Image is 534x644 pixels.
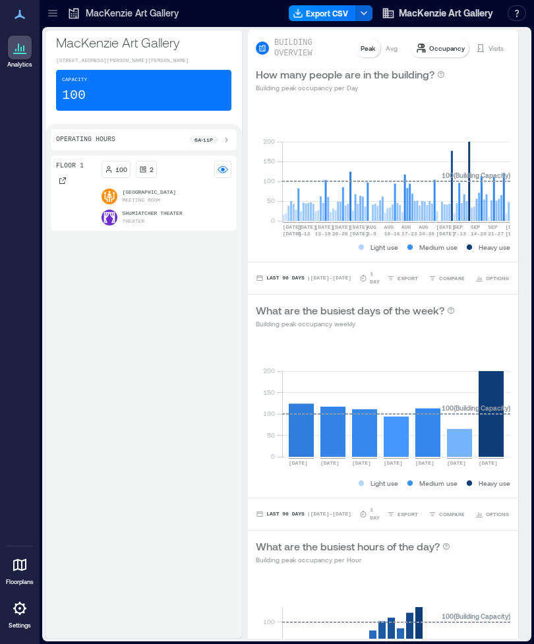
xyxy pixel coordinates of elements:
button: Last 90 Days |[DATE]-[DATE] [256,272,351,285]
text: 6-12 [297,231,310,237]
p: Visits [489,43,504,53]
text: [DATE] [349,224,369,230]
text: [DATE] [349,231,369,237]
text: [DATE] [436,231,455,237]
text: [DATE] [447,460,466,466]
text: [DATE] [320,460,340,466]
text: 24-30 [419,231,434,237]
text: [DATE] [436,224,455,230]
text: [DATE] [479,460,498,466]
p: 2 [150,164,154,175]
text: 17-23 [401,231,417,237]
text: [DATE] [415,460,434,466]
p: Heavy use [479,478,510,488]
p: [GEOGRAPHIC_DATA] [123,189,177,196]
text: AUG [419,224,429,230]
tspan: 150 [263,157,275,165]
text: 10-16 [384,231,400,237]
text: [DATE] [297,224,316,230]
p: Light use [371,242,398,252]
p: What are the busiest days of the week? [256,303,444,318]
a: Floorplans [2,549,38,590]
p: Heavy use [479,242,510,252]
text: [DATE] [283,231,302,237]
tspan: 50 [267,196,275,204]
p: Shumiatcher Theater [123,210,183,218]
p: Building peak occupancy weekly [256,318,455,329]
text: 21-27 [488,231,504,237]
text: [DATE] [332,224,351,230]
text: AUG [367,224,376,230]
p: 100 [115,164,127,175]
button: Export CSV [289,5,356,21]
p: Theater [123,218,145,225]
p: How many people are in the building? [256,67,434,82]
tspan: 100 [263,409,275,417]
text: [DATE] [384,460,403,466]
text: SEP [488,224,498,230]
button: MacKenzie Art Gallery [378,3,497,24]
button: COMPARE [426,508,467,521]
p: Building peak occupancy per Day [256,82,445,93]
tspan: 100 [263,177,275,185]
text: AUG [384,224,394,230]
a: Settings [4,593,36,633]
p: Medium use [419,478,458,488]
span: COMPARE [439,274,465,282]
text: [DATE] [289,460,308,466]
p: Floorplans [6,578,34,586]
text: 20-26 [332,231,348,237]
p: BUILDING OVERVIEW [274,38,349,59]
p: Floor 1 [56,161,84,171]
button: EXPORT [384,508,421,521]
text: SEP [471,224,481,230]
text: 13-19 [315,231,331,237]
p: 1 Day [370,270,384,286]
p: Building peak occupancy per Hour [256,554,450,565]
span: EXPORT [398,510,418,518]
span: MacKenzie Art Gallery [399,7,493,20]
span: OPTIONS [486,274,509,282]
button: OPTIONS [473,272,512,285]
button: COMPARE [426,272,467,285]
tspan: 100 [263,618,275,626]
button: OPTIONS [473,508,512,521]
p: Light use [371,478,398,488]
text: [DATE] [505,224,524,230]
p: MacKenzie Art Gallery [56,33,231,51]
p: Analytics [7,61,32,69]
p: Medium use [419,242,458,252]
text: AUG [401,224,411,230]
tspan: 150 [263,388,275,396]
p: Settings [9,622,31,629]
p: What are the busiest hours of the day? [256,539,440,554]
text: [DATE] [505,231,524,237]
text: 3-9 [367,231,376,237]
a: Analytics [3,32,36,73]
p: MacKenzie Art Gallery [86,7,179,20]
tspan: 200 [263,366,275,374]
p: Meeting Room [123,196,161,204]
p: Peak [361,43,375,53]
tspan: 0 [271,452,275,460]
button: EXPORT [384,272,421,285]
p: 100 [62,86,86,105]
p: 1 Day [370,506,384,522]
button: Last 90 Days |[DATE]-[DATE] [256,508,351,521]
span: EXPORT [398,274,418,282]
p: [STREET_ADDRESS][PERSON_NAME][PERSON_NAME] [56,57,231,65]
text: SEP [454,224,463,230]
p: 6a - 11p [194,136,213,144]
text: 14-20 [471,231,487,237]
tspan: 200 [263,137,275,145]
tspan: 50 [267,431,275,439]
span: COMPARE [439,510,465,518]
tspan: 0 [271,216,275,224]
p: Operating Hours [56,134,115,145]
p: Avg [386,43,398,53]
text: 7-13 [454,231,466,237]
span: OPTIONS [486,510,509,518]
text: [DATE] [283,224,302,230]
p: Capacity [62,76,87,84]
text: [DATE] [352,460,371,466]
